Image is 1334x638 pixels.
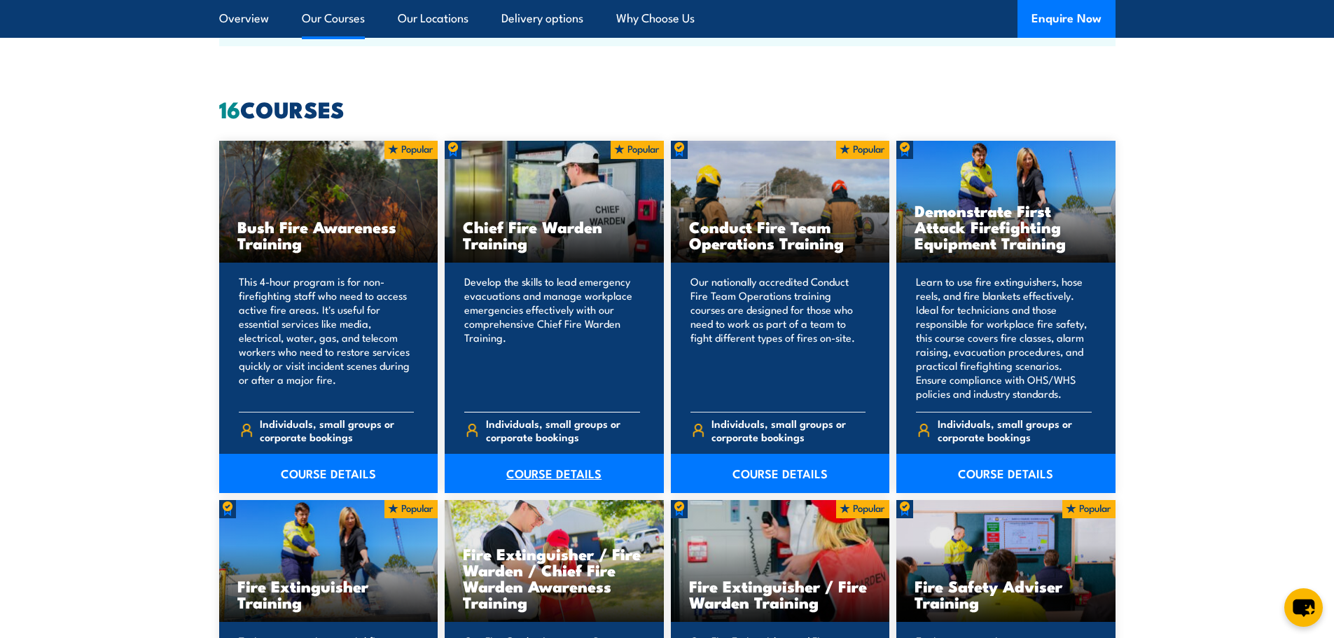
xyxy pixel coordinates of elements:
a: COURSE DETAILS [896,454,1116,493]
p: Develop the skills to lead emergency evacuations and manage workplace emergencies effectively wit... [464,275,640,401]
h3: Demonstrate First Attack Firefighting Equipment Training [915,202,1097,251]
h3: Fire Extinguisher / Fire Warden / Chief Fire Warden Awareness Training [463,546,646,610]
strong: 16 [219,91,240,126]
h2: COURSES [219,99,1116,118]
p: This 4-hour program is for non-firefighting staff who need to access active fire areas. It's usef... [239,275,415,401]
button: chat-button [1284,588,1323,627]
span: Individuals, small groups or corporate bookings [486,417,640,443]
h3: Fire Extinguisher Training [237,578,420,610]
h3: Conduct Fire Team Operations Training [689,219,872,251]
span: Individuals, small groups or corporate bookings [711,417,866,443]
h3: Bush Fire Awareness Training [237,219,420,251]
h3: Fire Safety Adviser Training [915,578,1097,610]
p: Our nationally accredited Conduct Fire Team Operations training courses are designed for those wh... [690,275,866,401]
a: COURSE DETAILS [219,454,438,493]
h3: Chief Fire Warden Training [463,219,646,251]
a: COURSE DETAILS [445,454,664,493]
a: COURSE DETAILS [671,454,890,493]
p: Learn to use fire extinguishers, hose reels, and fire blankets effectively. Ideal for technicians... [916,275,1092,401]
h3: Fire Extinguisher / Fire Warden Training [689,578,872,610]
span: Individuals, small groups or corporate bookings [938,417,1092,443]
span: Individuals, small groups or corporate bookings [260,417,414,443]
